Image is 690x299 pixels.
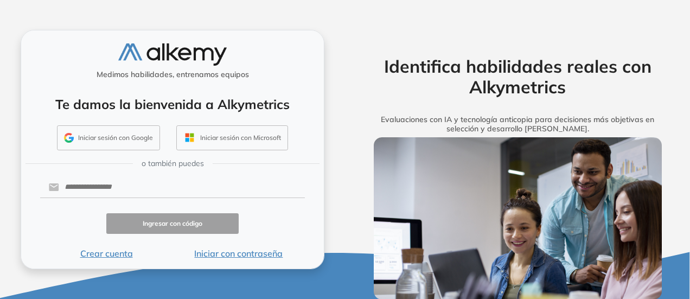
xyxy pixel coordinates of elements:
button: Iniciar sesión con Google [57,125,160,150]
h5: Medimos habilidades, entrenamos equipos [25,70,320,79]
span: o también puedes [142,158,204,169]
button: Crear cuenta [40,247,173,260]
div: Widget de chat [495,173,690,299]
h5: Evaluaciones con IA y tecnología anticopia para decisiones más objetivas en selección y desarroll... [357,115,678,133]
img: logo-alkemy [118,43,227,66]
iframe: Chat Widget [495,173,690,299]
img: GMAIL_ICON [64,133,74,143]
button: Iniciar sesión con Microsoft [176,125,288,150]
h4: Te damos la bienvenida a Alkymetrics [35,97,310,112]
button: Ingresar con código [106,213,239,234]
button: Iniciar con contraseña [173,247,305,260]
img: OUTLOOK_ICON [183,131,196,144]
h2: Identifica habilidades reales con Alkymetrics [357,56,678,98]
